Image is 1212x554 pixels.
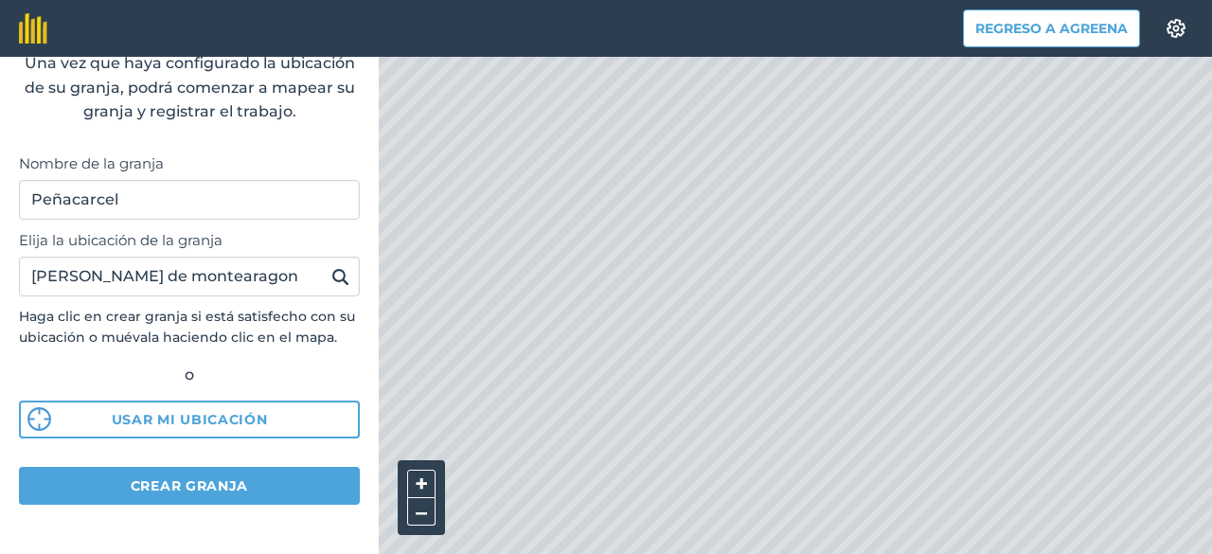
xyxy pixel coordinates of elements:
button: Crear granja [19,467,360,505]
img: svg%3e [27,407,51,431]
font: Crear granja [131,477,248,494]
input: Ingrese la dirección de su granja [19,257,360,296]
font: Regreso a Agreena [975,20,1128,37]
img: svg+xml;base64,PHN2ZyB4bWxucz0iaHR0cDovL3d3dy53My5vcmcvMjAwMC9zdmciIHdpZHRoPSIxOSIgaGVpZ2h0PSIyNC... [331,265,349,288]
font: Usar mi ubicación [112,411,268,428]
input: Nombre de la granja [19,180,360,220]
font: – [416,498,427,526]
font: Nombre de la granja [19,154,164,172]
font: Haga clic en crear granja si está satisfecho con su ubicación o muévala haciendo clic en el mapa. [19,308,355,346]
img: Logotipo de fieldmargin [19,13,47,44]
button: Regreso a Agreena [963,9,1140,47]
font: o [185,366,194,384]
font: Elija la ubicación de la granja [19,231,223,249]
button: Usar mi ubicación [19,401,360,438]
font: + [415,470,428,497]
button: + [407,470,436,498]
font: Una vez que haya configurado la ubicación de su granja, podrá comenzar a mapear su granja y regis... [25,54,355,120]
button: – [407,498,436,526]
img: Un icono de engranaje [1165,19,1187,38]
